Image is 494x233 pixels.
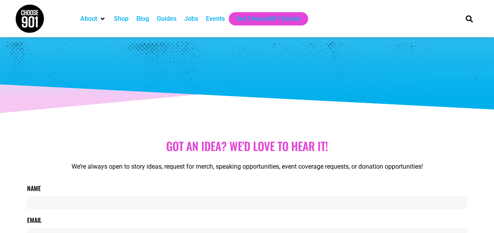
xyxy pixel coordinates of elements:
label: Name [27,184,41,196]
nav: Main nav [76,12,452,25]
h1: Got aN idea? we'd love to hear it! [27,139,467,153]
label: Email [27,215,42,228]
div: About [76,12,110,25]
a: Shop [114,14,129,24]
a: Events [206,14,225,24]
div: Search [463,12,476,25]
a: Get Choose901 Emails [237,14,300,24]
a: Jobs [184,14,198,24]
a: Blog [136,14,149,24]
a: About [80,14,97,24]
p: We’re always open to story ideas, request for merch, speaking opportunities, event coverage reque... [27,162,467,171]
a: Guides [157,14,176,24]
